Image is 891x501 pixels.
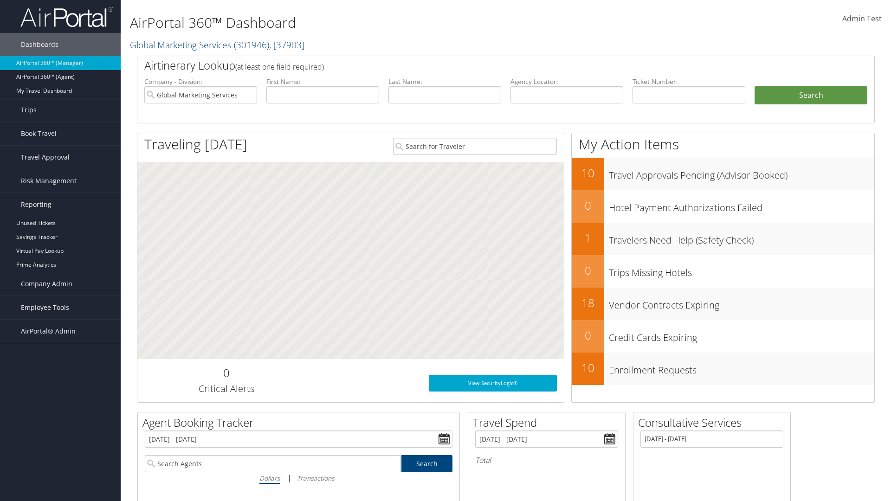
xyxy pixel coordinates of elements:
[130,13,631,32] h1: AirPortal 360™ Dashboard
[21,193,52,216] span: Reporting
[572,198,604,213] h2: 0
[393,138,557,155] input: Search for Traveler
[572,223,874,255] a: 1Travelers Need Help (Safety Check)
[572,190,874,223] a: 0Hotel Payment Authorizations Failed
[572,255,874,288] a: 0Trips Missing Hotels
[572,328,604,343] h2: 0
[234,39,269,51] span: ( 301946 )
[144,135,247,154] h1: Traveling [DATE]
[609,197,874,214] h3: Hotel Payment Authorizations Failed
[388,77,501,86] label: Last Name:
[21,320,76,343] span: AirPortal® Admin
[144,365,308,381] h2: 0
[144,58,806,73] h2: Airtinerary Lookup
[609,327,874,344] h3: Credit Cards Expiring
[609,359,874,377] h3: Enrollment Requests
[609,164,874,182] h3: Travel Approvals Pending (Advisor Booked)
[21,146,70,169] span: Travel Approval
[633,77,745,86] label: Ticket Number:
[510,77,623,86] label: Agency Locator:
[401,455,453,472] a: Search
[572,158,874,190] a: 10Travel Approvals Pending (Advisor Booked)
[130,39,304,51] a: Global Marketing Services
[572,360,604,376] h2: 10
[572,295,604,311] h2: 18
[609,294,874,312] h3: Vendor Contracts Expiring
[572,320,874,353] a: 0Credit Cards Expiring
[473,415,625,430] h2: Travel Spend
[235,62,324,72] span: (at least one field required)
[609,229,874,247] h3: Travelers Need Help (Safety Check)
[572,288,874,320] a: 18Vendor Contracts Expiring
[144,382,308,395] h3: Critical Alerts
[266,77,379,86] label: First Name:
[572,165,604,181] h2: 10
[572,263,604,278] h2: 0
[21,169,77,193] span: Risk Management
[21,122,57,145] span: Book Travel
[21,33,58,56] span: Dashboards
[638,415,790,430] h2: Consultative Services
[572,353,874,385] a: 10Enrollment Requests
[21,98,37,122] span: Trips
[259,474,280,482] i: Dollars
[269,39,304,51] span: , [ 37903 ]
[145,472,452,484] div: |
[475,455,618,465] h6: Total
[21,296,69,319] span: Employee Tools
[21,272,72,295] span: Company Admin
[609,262,874,279] h3: Trips Missing Hotels
[842,13,882,24] span: Admin Test
[755,86,867,105] button: Search
[20,6,113,28] img: airportal-logo.png
[572,230,604,246] h2: 1
[144,77,257,86] label: Company - Division:
[842,5,882,33] a: Admin Test
[572,135,874,154] h1: My Action Items
[142,415,459,430] h2: Agent Booking Tracker
[429,375,557,392] a: View SecurityLogic®
[145,455,401,472] input: Search Agents
[297,474,334,482] i: Transactions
